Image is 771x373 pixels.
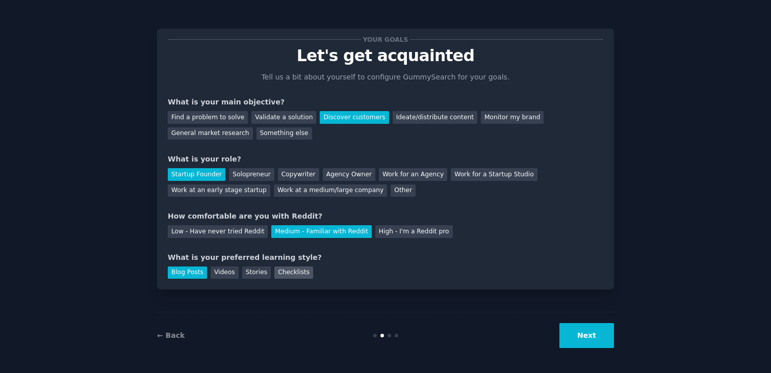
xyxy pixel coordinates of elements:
div: What is your main objective? [168,97,603,108]
div: High - I'm a Reddit pro [375,225,453,238]
div: Other [391,184,416,197]
div: Discover customers [320,111,389,124]
div: Copywriter [278,168,319,181]
a: ← Back [157,331,185,339]
div: Agency Owner [323,168,375,181]
div: Find a problem to solve [168,111,248,124]
div: Work at an early stage startup [168,184,270,197]
div: What is your role? [168,154,603,165]
div: Monitor my brand [481,111,544,124]
div: What is your preferred learning style? [168,252,603,263]
div: Medium - Familiar with Reddit [271,225,371,238]
div: Ideate/distribute content [393,111,477,124]
p: Let's get acquainted [168,47,603,65]
div: Low - Have never tried Reddit [168,225,268,238]
div: Checklists [274,267,313,279]
div: Blog Posts [168,267,207,279]
div: Work at a medium/large company [274,184,387,197]
p: Tell us a bit about yourself to configure GummySearch for your goals. [257,72,514,83]
div: Stories [242,267,271,279]
span: Your goals [361,34,410,45]
div: Something else [256,127,312,140]
button: Next [559,323,614,348]
div: Startup Founder [168,168,225,181]
div: Work for a Startup Studio [451,168,537,181]
div: Videos [211,267,239,279]
div: Work for an Agency [379,168,447,181]
div: General market research [168,127,253,140]
div: Solopreneur [229,168,274,181]
div: Validate a solution [251,111,316,124]
div: How comfortable are you with Reddit? [168,211,603,222]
